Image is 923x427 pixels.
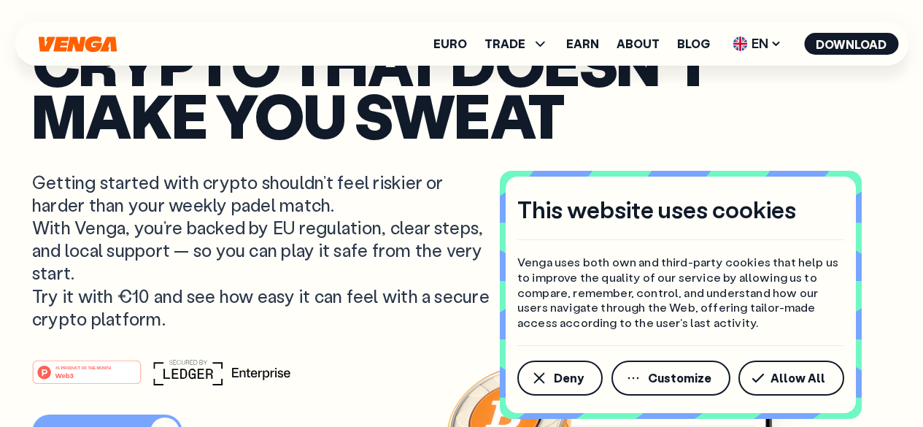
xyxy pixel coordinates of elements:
[517,255,844,331] p: Venga uses both own and third-party cookies that help us to improve the quality of our service by...
[727,32,787,55] span: EN
[55,372,74,380] tspan: Web3
[484,35,549,53] span: TRADE
[554,372,584,384] span: Deny
[617,38,660,50] a: About
[32,171,493,330] p: Getting started with crypto shouldn’t feel riskier or harder than your weekly padel match. With V...
[36,36,118,53] svg: Home
[738,361,844,396] button: Allow All
[677,38,710,50] a: Blog
[433,38,467,50] a: Euro
[611,361,730,396] button: Customize
[484,38,525,50] span: TRADE
[771,372,825,384] span: Allow All
[648,372,711,384] span: Customize
[32,369,142,388] a: #1 PRODUCT OF THE MONTHWeb3
[804,33,898,55] button: Download
[55,366,111,370] tspan: #1 PRODUCT OF THE MONTH
[517,194,796,225] h4: This website uses cookies
[566,38,599,50] a: Earn
[517,361,603,396] button: Deny
[733,36,747,51] img: flag-uk
[32,36,891,142] p: Crypto that doesn’t make you sweat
